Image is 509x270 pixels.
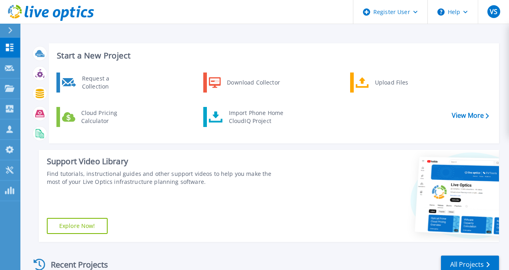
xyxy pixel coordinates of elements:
a: Download Collector [203,73,285,93]
div: Cloud Pricing Calculator [77,109,136,125]
a: Upload Files [350,73,432,93]
div: Upload Files [371,75,430,91]
a: Request a Collection [56,73,138,93]
a: Cloud Pricing Calculator [56,107,138,127]
a: View More [452,112,489,119]
div: Find tutorials, instructional guides and other support videos to help you make the most of your L... [47,170,286,186]
a: Explore Now! [47,218,108,234]
div: Request a Collection [78,75,136,91]
div: Support Video Library [47,156,286,167]
span: VS [490,8,497,15]
div: Download Collector [223,75,283,91]
div: Import Phone Home CloudIQ Project [225,109,287,125]
h3: Start a New Project [57,51,489,60]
